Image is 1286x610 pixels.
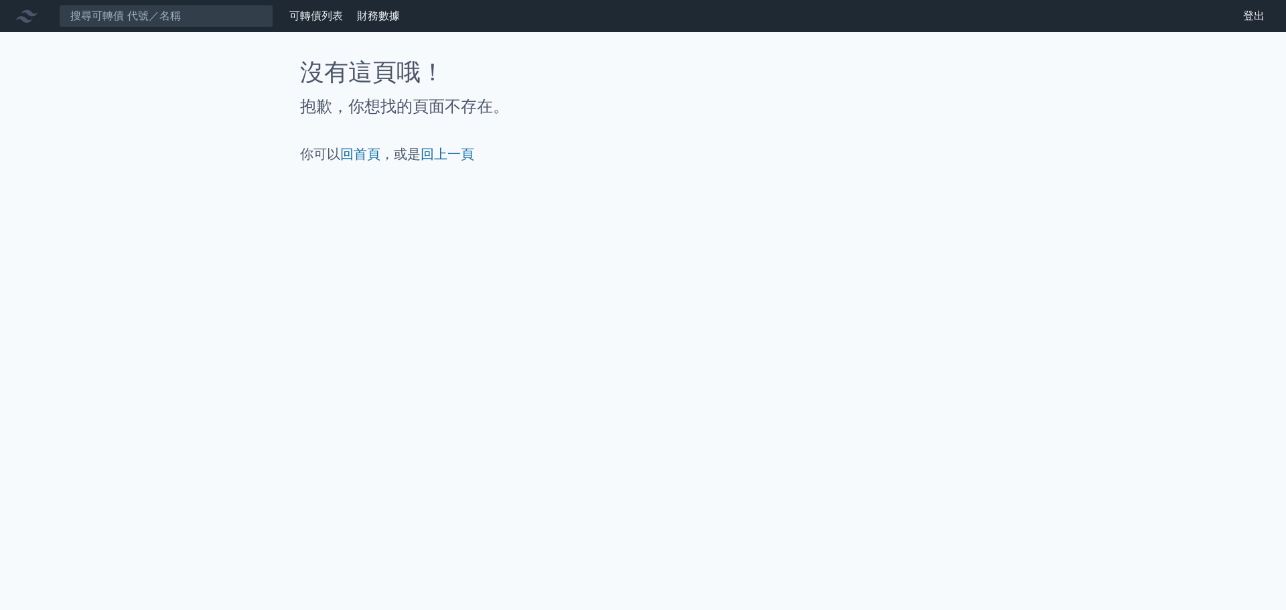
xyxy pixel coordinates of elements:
[357,9,400,22] a: 財務數據
[300,96,986,118] h2: 抱歉，你想找的頁面不存在。
[421,146,474,162] a: 回上一頁
[340,146,380,162] a: 回首頁
[59,5,273,27] input: 搜尋可轉債 代號／名稱
[300,59,986,86] h1: 沒有這頁哦！
[1232,5,1275,27] a: 登出
[289,9,343,22] a: 可轉債列表
[300,145,986,163] p: 你可以 ，或是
